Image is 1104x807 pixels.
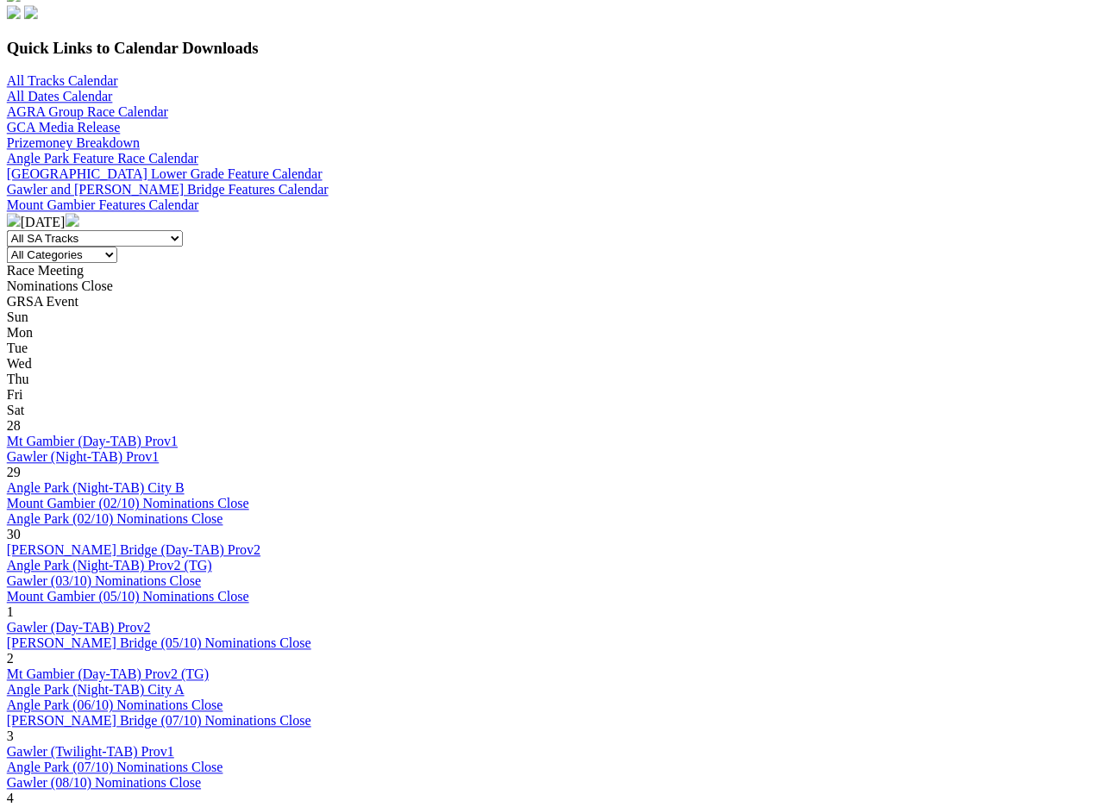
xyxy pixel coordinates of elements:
div: Wed [7,356,1097,372]
span: 2 [7,651,14,666]
a: Angle Park (Night-TAB) City A [7,682,185,697]
img: facebook.svg [7,5,21,19]
a: [PERSON_NAME] Bridge (07/10) Nominations Close [7,713,311,728]
img: chevron-left-pager-white.svg [7,213,21,227]
span: 30 [7,527,21,541]
a: [PERSON_NAME] Bridge (05/10) Nominations Close [7,635,311,650]
div: Fri [7,387,1097,403]
a: Mt Gambier (Day-TAB) Prov2 (TG) [7,666,209,681]
a: Mount Gambier (02/10) Nominations Close [7,496,249,510]
span: 1 [7,604,14,619]
a: Gawler (03/10) Nominations Close [7,573,201,588]
a: Prizemoney Breakdown [7,135,140,150]
h3: Quick Links to Calendar Downloads [7,39,1097,58]
a: Angle Park (06/10) Nominations Close [7,698,223,712]
a: Angle Park (Night-TAB) Prov2 (TG) [7,558,212,572]
a: Mount Gambier Features Calendar [7,197,199,212]
div: GRSA Event [7,294,1097,310]
div: Sat [7,403,1097,418]
a: Gawler (Twilight-TAB) Prov1 [7,744,174,759]
a: All Tracks Calendar [7,73,118,88]
div: Tue [7,341,1097,356]
a: Angle Park (Night-TAB) City B [7,480,185,495]
a: [GEOGRAPHIC_DATA] Lower Grade Feature Calendar [7,166,323,181]
a: GCA Media Release [7,120,121,134]
a: Gawler and [PERSON_NAME] Bridge Features Calendar [7,182,329,197]
img: chevron-right-pager-white.svg [66,213,79,227]
a: Mt Gambier (Day-TAB) Prov1 [7,434,178,448]
a: Angle Park Feature Race Calendar [7,151,198,166]
a: Gawler (Night-TAB) Prov1 [7,449,159,464]
div: Race Meeting [7,263,1097,278]
div: [DATE] [7,213,1097,230]
a: Gawler (Day-TAB) Prov2 [7,620,151,635]
div: Mon [7,325,1097,341]
img: twitter.svg [24,5,38,19]
a: Gawler (08/10) Nominations Close [7,775,201,790]
a: Angle Park (02/10) Nominations Close [7,511,223,526]
span: 28 [7,418,21,433]
a: Angle Park (07/10) Nominations Close [7,760,223,774]
a: All Dates Calendar [7,89,113,103]
a: [PERSON_NAME] Bridge (Day-TAB) Prov2 [7,542,260,557]
div: Sun [7,310,1097,325]
a: Mount Gambier (05/10) Nominations Close [7,589,249,604]
span: 29 [7,465,21,479]
div: Thu [7,372,1097,387]
div: Nominations Close [7,278,1097,294]
span: 3 [7,729,14,743]
a: AGRA Group Race Calendar [7,104,168,119]
span: 4 [7,791,14,805]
